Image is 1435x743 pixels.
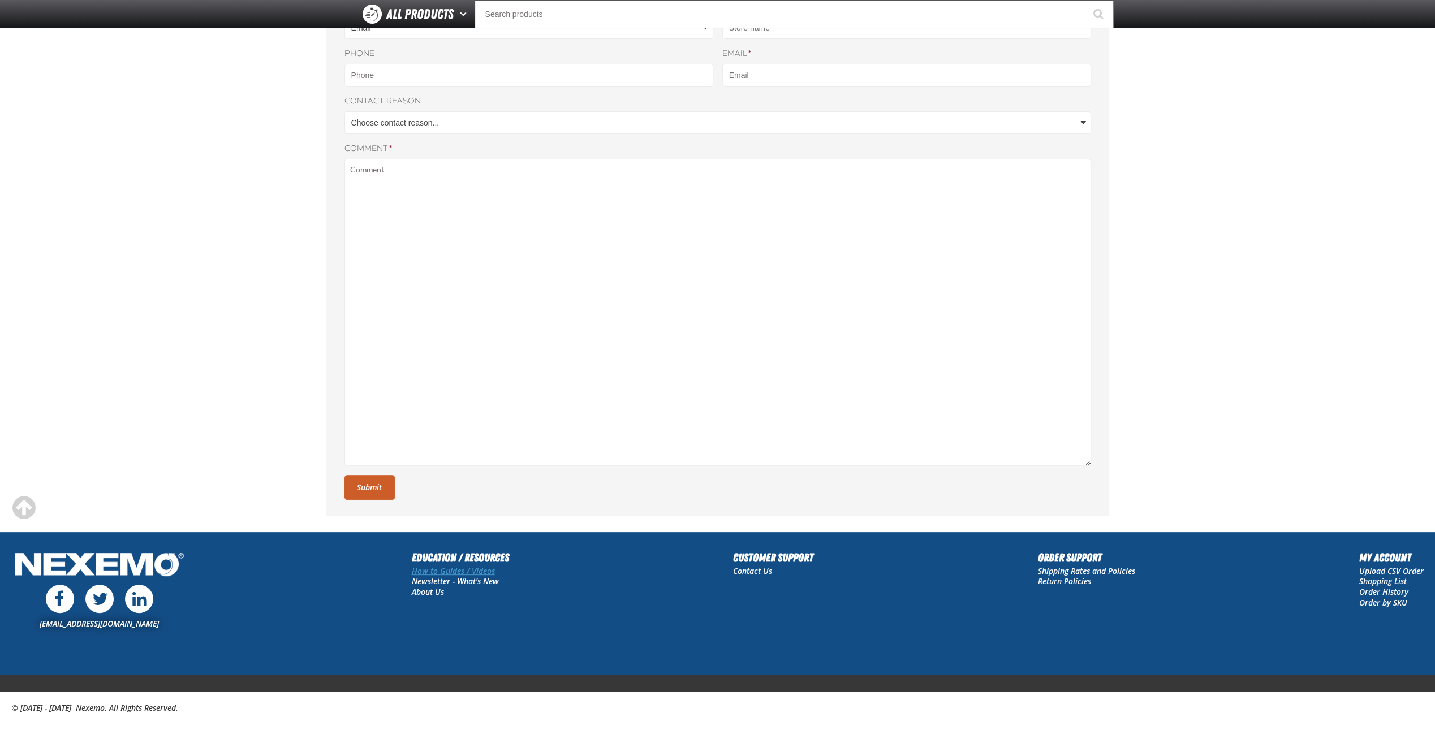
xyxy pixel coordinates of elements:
[412,576,499,586] a: Newsletter - What's New
[1038,576,1091,586] a: Return Policies
[351,117,1078,129] span: Choose contact reason...
[344,96,1091,107] label: Contact reason
[344,475,395,500] button: Submit
[344,144,1091,154] label: Comment
[1359,597,1407,608] a: Order by SKU
[344,49,713,59] label: Phone
[722,49,1091,59] label: Email
[1359,565,1424,576] a: Upload CSV Order
[733,565,772,576] a: Contact Us
[1359,576,1407,586] a: Shopping List
[1038,565,1135,576] a: Shipping Rates and Policies
[11,549,187,582] img: Nexemo Logo
[386,4,454,24] span: All Products
[412,586,444,597] a: About Us
[344,64,713,87] input: Phone
[1359,549,1424,566] h2: My Account
[1038,549,1135,566] h2: Order Support
[40,618,159,629] a: [EMAIL_ADDRESS][DOMAIN_NAME]
[733,549,813,566] h2: Customer Support
[412,565,495,576] a: How to Guides / Videos
[11,495,36,520] div: Scroll to the top
[722,64,1091,87] input: Email
[412,549,509,566] h2: Education / Resources
[1359,586,1408,597] a: Order History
